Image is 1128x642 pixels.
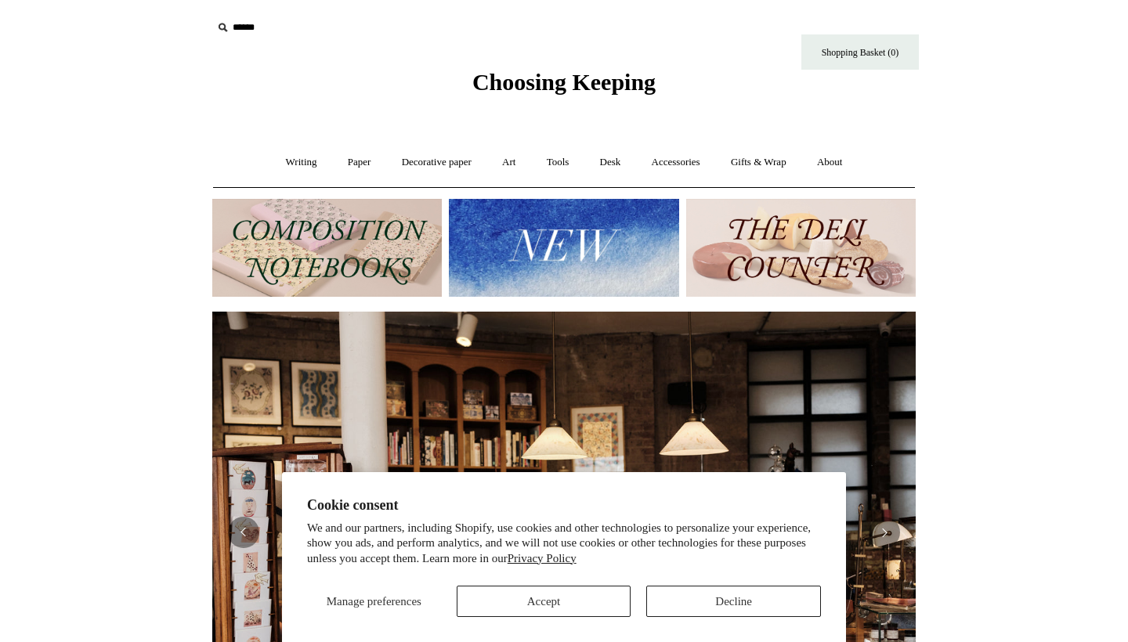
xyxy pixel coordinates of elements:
a: About [803,142,857,183]
button: Next [869,517,900,548]
a: Desk [586,142,635,183]
button: Manage preferences [307,586,441,617]
a: Writing [272,142,331,183]
span: Manage preferences [327,595,421,608]
a: Accessories [638,142,714,183]
a: Privacy Policy [508,552,577,564]
a: Decorative paper [388,142,486,183]
h2: Cookie consent [307,497,821,514]
button: Accept [457,586,631,617]
p: We and our partners, including Shopify, use cookies and other technologies to personalize your ex... [307,521,821,567]
a: Art [488,142,530,183]
a: Shopping Basket (0) [801,34,919,70]
span: Choosing Keeping [472,69,656,95]
button: Previous [228,517,259,548]
img: 202302 Composition ledgers.jpg__PID:69722ee6-fa44-49dd-a067-31375e5d54ec [212,199,442,297]
a: Choosing Keeping [472,81,656,92]
img: The Deli Counter [686,199,916,297]
img: New.jpg__PID:f73bdf93-380a-4a35-bcfe-7823039498e1 [449,199,678,297]
button: Decline [646,586,821,617]
a: Tools [533,142,584,183]
a: Paper [334,142,385,183]
a: Gifts & Wrap [717,142,801,183]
